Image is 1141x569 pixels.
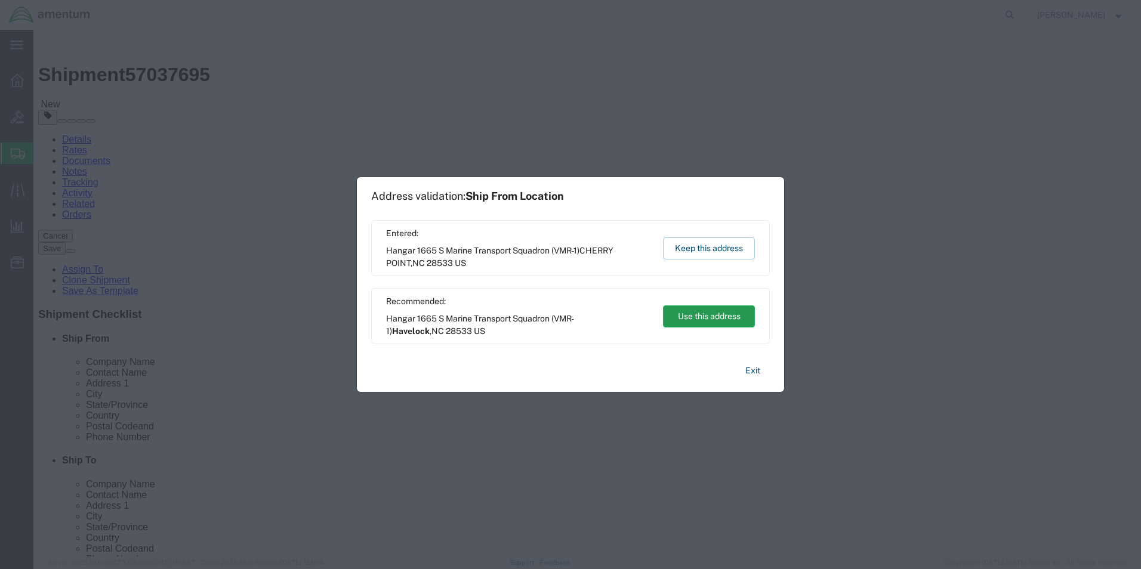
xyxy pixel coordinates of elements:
[427,258,453,268] span: 28533
[386,246,613,268] span: CHERRY POINT
[371,190,564,203] h1: Address validation:
[412,258,425,268] span: NC
[392,326,430,336] span: Havelock
[386,245,652,270] span: Hangar 1665 S Marine Transport Squadron (VMR-1) ,
[455,258,466,268] span: US
[663,305,755,327] button: Use this address
[474,326,485,336] span: US
[446,326,472,336] span: 28533
[736,360,770,381] button: Exit
[386,313,652,338] span: Hangar 1665 S Marine Transport Squadron (VMR-1) ,
[465,190,564,202] span: Ship From Location
[431,326,444,336] span: NC
[663,237,755,259] button: Keep this address
[386,295,652,308] span: Recommended:
[386,227,652,240] span: Entered:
